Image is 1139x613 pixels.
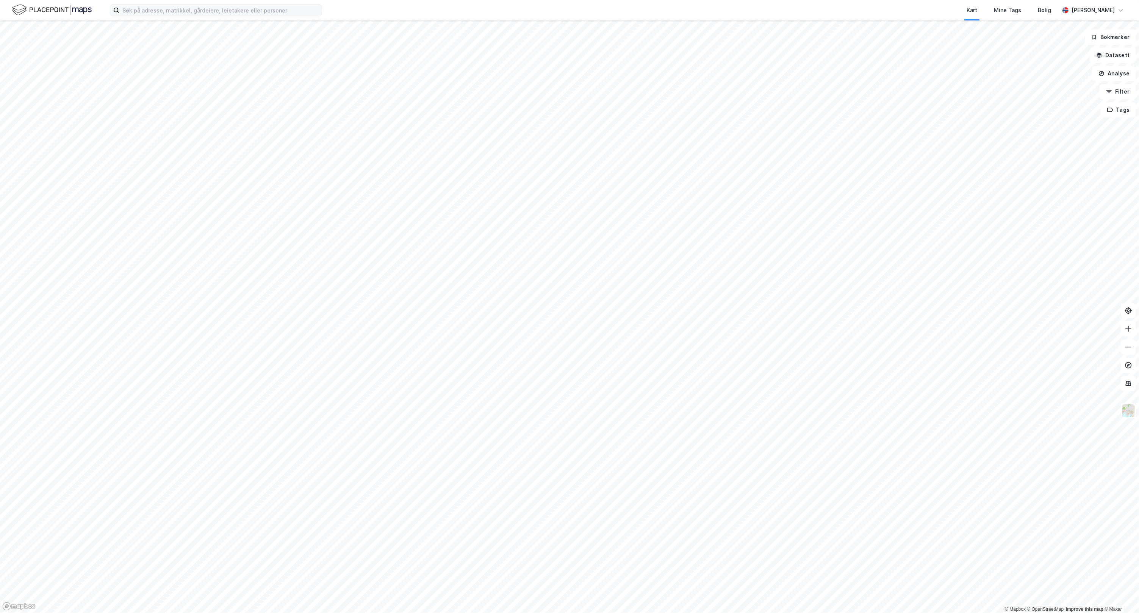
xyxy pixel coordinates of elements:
div: Kart [967,6,977,15]
button: Filter [1100,84,1136,99]
a: Improve this map [1066,607,1103,612]
button: Datasett [1090,48,1136,63]
a: Mapbox homepage [2,602,36,611]
button: Bokmerker [1085,30,1136,45]
a: Mapbox [1005,607,1026,612]
iframe: Chat Widget [1101,577,1139,613]
button: Tags [1101,102,1136,117]
input: Søk på adresse, matrikkel, gårdeiere, leietakere eller personer [119,5,322,16]
div: Bolig [1038,6,1051,15]
img: logo.f888ab2527a4732fd821a326f86c7f29.svg [12,3,92,17]
div: Mine Tags [994,6,1021,15]
button: Analyse [1092,66,1136,81]
a: OpenStreetMap [1027,607,1064,612]
img: Z [1121,403,1136,418]
div: Kontrollprogram for chat [1101,577,1139,613]
div: [PERSON_NAME] [1072,6,1115,15]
